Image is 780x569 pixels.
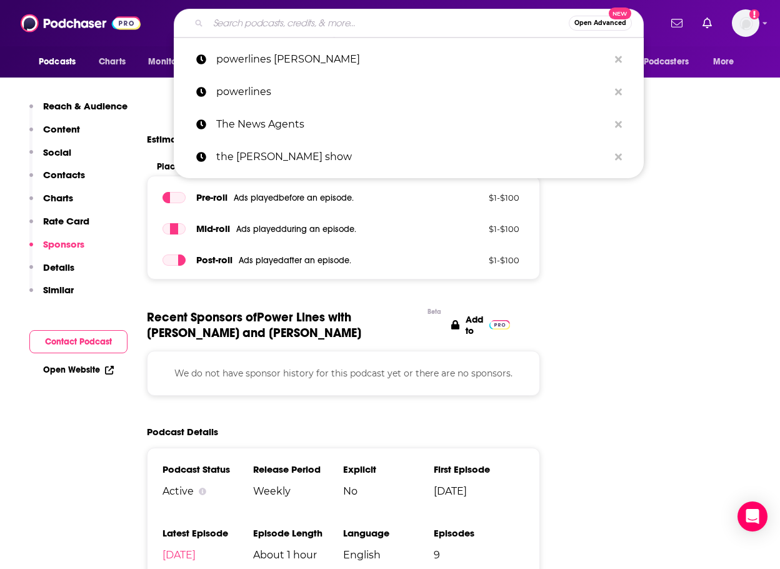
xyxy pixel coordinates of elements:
[438,193,519,203] p: $ 1 - $ 100
[489,320,510,330] img: Pro Logo
[43,146,71,158] p: Social
[609,8,631,19] span: New
[697,13,717,34] a: Show notifications dropdown
[43,238,84,250] p: Sponsors
[343,549,434,561] span: English
[29,284,74,307] button: Similar
[234,193,354,203] span: Ads played before an episode .
[162,527,253,539] h3: Latest Episode
[466,314,483,336] p: Add to
[434,485,524,497] span: [DATE]
[216,141,609,173] p: the tony Kinnett show
[434,549,524,561] span: 9
[139,50,209,74] button: open menu
[732,9,759,37] button: Show profile menu
[43,169,85,181] p: Contacts
[29,238,84,261] button: Sponsors
[147,74,540,98] button: Show More
[147,310,421,341] span: Recent Sponsors of Power Lines with [PERSON_NAME] and [PERSON_NAME]
[666,13,687,34] a: Show notifications dropdown
[196,254,232,266] span: Post -roll
[216,76,609,108] p: powerlines
[43,261,74,273] p: Details
[174,76,644,108] a: powerlines
[569,16,632,31] button: Open AdvancedNew
[713,53,734,71] span: More
[21,11,141,35] img: Podchaser - Follow, Share and Rate Podcasts
[157,161,502,172] span: Placement
[174,9,644,38] div: Search podcasts, credits, & more...
[99,53,126,71] span: Charts
[438,255,519,265] p: $ 1 - $ 100
[574,20,626,26] span: Open Advanced
[29,100,127,123] button: Reach & Audience
[434,463,524,475] h3: First Episode
[174,108,644,141] a: The News Agents
[30,50,92,74] button: open menu
[29,169,85,192] button: Contacts
[162,463,253,475] h3: Podcast Status
[236,224,356,234] span: Ads played during an episode .
[253,549,344,561] span: About 1 hour
[29,330,127,353] button: Contact Podcast
[732,9,759,37] img: User Profile
[162,366,524,380] p: We do not have sponsor history for this podcast yet or there are no sponsors.
[704,50,750,74] button: open menu
[29,146,71,169] button: Social
[196,191,227,203] span: Pre -roll
[732,9,759,37] span: Logged in as LoriBecker
[39,53,76,71] span: Podcasts
[174,141,644,173] a: the [PERSON_NAME] show
[621,50,707,74] button: open menu
[148,53,192,71] span: Monitoring
[208,13,569,33] input: Search podcasts, credits, & more...
[434,527,524,539] h3: Episodes
[43,215,89,227] p: Rate Card
[737,501,767,531] div: Open Intercom Messenger
[253,463,344,475] h3: Release Period
[253,527,344,539] h3: Episode Length
[29,192,73,215] button: Charts
[343,485,434,497] span: No
[239,255,351,266] span: Ads played after an episode .
[43,192,73,204] p: Charts
[29,215,89,238] button: Rate Card
[147,426,218,438] h2: Podcast Details
[91,50,133,74] a: Charts
[749,9,759,19] svg: Add a profile image
[43,123,80,135] p: Content
[216,108,609,141] p: The News Agents
[29,261,74,284] button: Details
[253,485,344,497] span: Weekly
[29,123,80,146] button: Content
[451,310,510,341] a: Add to
[427,308,441,316] div: Beta
[174,43,644,76] a: powerlines [PERSON_NAME]
[438,224,519,234] p: $ 1 - $ 100
[43,100,127,112] p: Reach & Audience
[343,463,434,475] h3: Explicit
[43,284,74,296] p: Similar
[629,53,689,71] span: For Podcasters
[162,549,196,561] a: [DATE]
[196,223,230,234] span: Mid -roll
[343,527,434,539] h3: Language
[216,43,609,76] p: powerlines oliver Darcy
[43,365,114,375] a: Open Website
[147,128,241,151] span: Estimated Rate Card
[162,485,253,497] div: Active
